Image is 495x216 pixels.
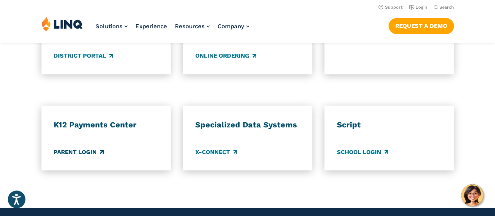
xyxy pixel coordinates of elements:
[54,51,113,60] a: District Portal
[95,23,122,30] span: Solutions
[135,23,167,30] a: Experience
[337,147,388,156] a: School Login
[378,5,403,10] a: Support
[54,147,104,156] a: Parent Login
[175,23,205,30] span: Resources
[389,18,454,34] a: Request a Demo
[409,5,427,10] a: Login
[41,16,83,31] img: LINQ | K‑12 Software
[461,184,483,206] button: Hello, have a question? Let’s chat.
[439,5,454,10] span: Search
[218,23,244,30] span: Company
[175,23,210,30] a: Resources
[195,51,256,60] a: Online Ordering
[389,16,454,34] nav: Button Navigation
[95,23,128,30] a: Solutions
[218,23,249,30] a: Company
[195,147,237,156] a: X-Connect
[195,120,300,130] h3: Specialized Data Systems
[54,120,158,130] h3: K12 Payments Center
[337,120,441,130] h3: Script
[434,4,454,10] button: Open Search Bar
[95,16,249,42] nav: Primary Navigation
